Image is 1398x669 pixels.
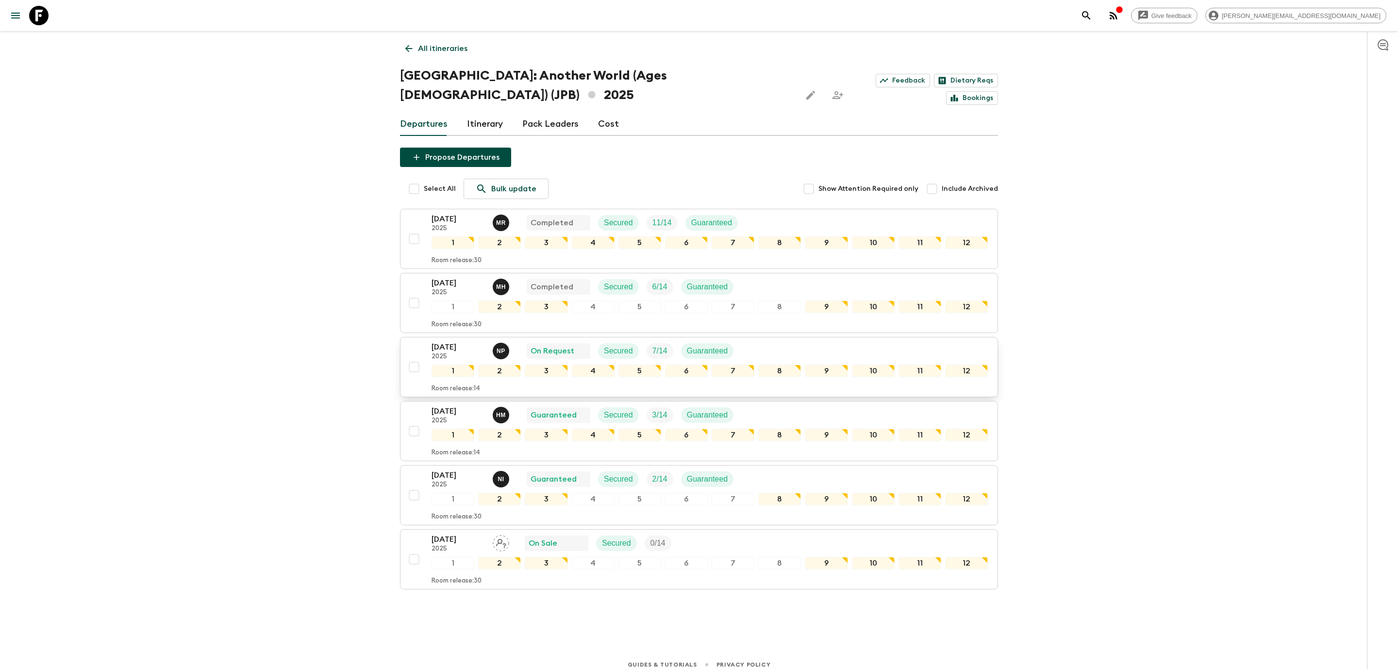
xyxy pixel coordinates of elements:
[478,493,521,505] div: 2
[618,557,661,569] div: 5
[805,493,848,505] div: 9
[758,365,801,377] div: 8
[1146,12,1197,19] span: Give feedback
[400,401,998,461] button: [DATE]2025Haruhi MakinoGuaranteedSecuredTrip FillGuaranteed123456789101112Room release:14
[852,557,895,569] div: 10
[432,236,474,249] div: 1
[572,557,615,569] div: 4
[618,236,661,249] div: 5
[618,493,661,505] div: 5
[598,471,639,487] div: Secured
[596,535,637,551] div: Secured
[618,429,661,441] div: 5
[665,236,708,249] div: 6
[497,347,505,355] p: N P
[687,473,728,485] p: Guaranteed
[498,475,504,483] p: N I
[852,429,895,441] div: 10
[432,289,485,297] p: 2025
[400,66,793,105] h1: [GEOGRAPHIC_DATA]: Another World (Ages [DEMOGRAPHIC_DATA]) (JPB) 2025
[432,225,485,233] p: 2025
[432,493,474,505] div: 1
[1131,8,1198,23] a: Give feedback
[618,365,661,377] div: 5
[946,91,998,105] a: Bookings
[493,410,511,418] span: Haruhi Makino
[945,429,988,441] div: 12
[598,343,639,359] div: Secured
[899,236,941,249] div: 11
[478,236,521,249] div: 2
[467,113,503,136] a: Itinerary
[432,257,482,265] p: Room release: 30
[531,345,574,357] p: On Request
[531,217,573,229] p: Completed
[432,405,485,417] p: [DATE]
[522,113,579,136] a: Pack Leaders
[899,493,941,505] div: 11
[652,473,667,485] p: 2 / 14
[652,409,667,421] p: 3 / 14
[934,74,998,87] a: Dietary Reqs
[805,365,848,377] div: 9
[418,43,467,54] p: All itineraries
[604,217,633,229] p: Secured
[598,113,619,136] a: Cost
[665,429,708,441] div: 6
[400,273,998,333] button: [DATE]2025Mayumi HosokawaCompletedSecuredTrip FillGuaranteed123456789101112Room release:30
[805,301,848,313] div: 9
[432,557,474,569] div: 1
[400,209,998,269] button: [DATE]2025Mamico ReichCompletedSecuredTrip FillGuaranteed123456789101112Room release:30
[6,6,25,25] button: menu
[525,301,567,313] div: 3
[652,281,667,293] p: 6 / 14
[604,473,633,485] p: Secured
[652,217,672,229] p: 11 / 14
[758,557,801,569] div: 8
[529,537,557,549] p: On Sale
[531,473,577,485] p: Guaranteed
[712,557,754,569] div: 7
[531,409,577,421] p: Guaranteed
[400,465,998,525] button: [DATE]2025Naoya IshidaGuaranteedSecuredTrip FillGuaranteed123456789101112Room release:30
[572,236,615,249] div: 4
[645,535,671,551] div: Trip Fill
[899,429,941,441] div: 11
[758,301,801,313] div: 8
[687,345,728,357] p: Guaranteed
[945,365,988,377] div: 12
[805,557,848,569] div: 9
[432,341,485,353] p: [DATE]
[432,481,485,489] p: 2025
[493,346,511,353] span: Naoko Pogede
[464,179,549,199] a: Bulk update
[400,148,511,167] button: Propose Departures
[493,471,511,487] button: NI
[899,301,941,313] div: 11
[687,281,728,293] p: Guaranteed
[400,337,998,397] button: [DATE]2025Naoko PogedeOn RequestSecuredTrip FillGuaranteed123456789101112Room release:14
[647,343,673,359] div: Trip Fill
[712,301,754,313] div: 7
[432,469,485,481] p: [DATE]
[432,301,474,313] div: 1
[687,409,728,421] p: Guaranteed
[478,301,521,313] div: 2
[758,493,801,505] div: 8
[945,493,988,505] div: 12
[758,429,801,441] div: 8
[493,407,511,423] button: HM
[572,365,615,377] div: 4
[945,301,988,313] div: 12
[712,365,754,377] div: 7
[572,301,615,313] div: 4
[432,417,485,425] p: 2025
[598,215,639,231] div: Secured
[942,184,998,194] span: Include Archived
[618,301,661,313] div: 5
[604,409,633,421] p: Secured
[400,113,448,136] a: Departures
[758,236,801,249] div: 8
[531,281,573,293] p: Completed
[493,474,511,482] span: Naoya Ishida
